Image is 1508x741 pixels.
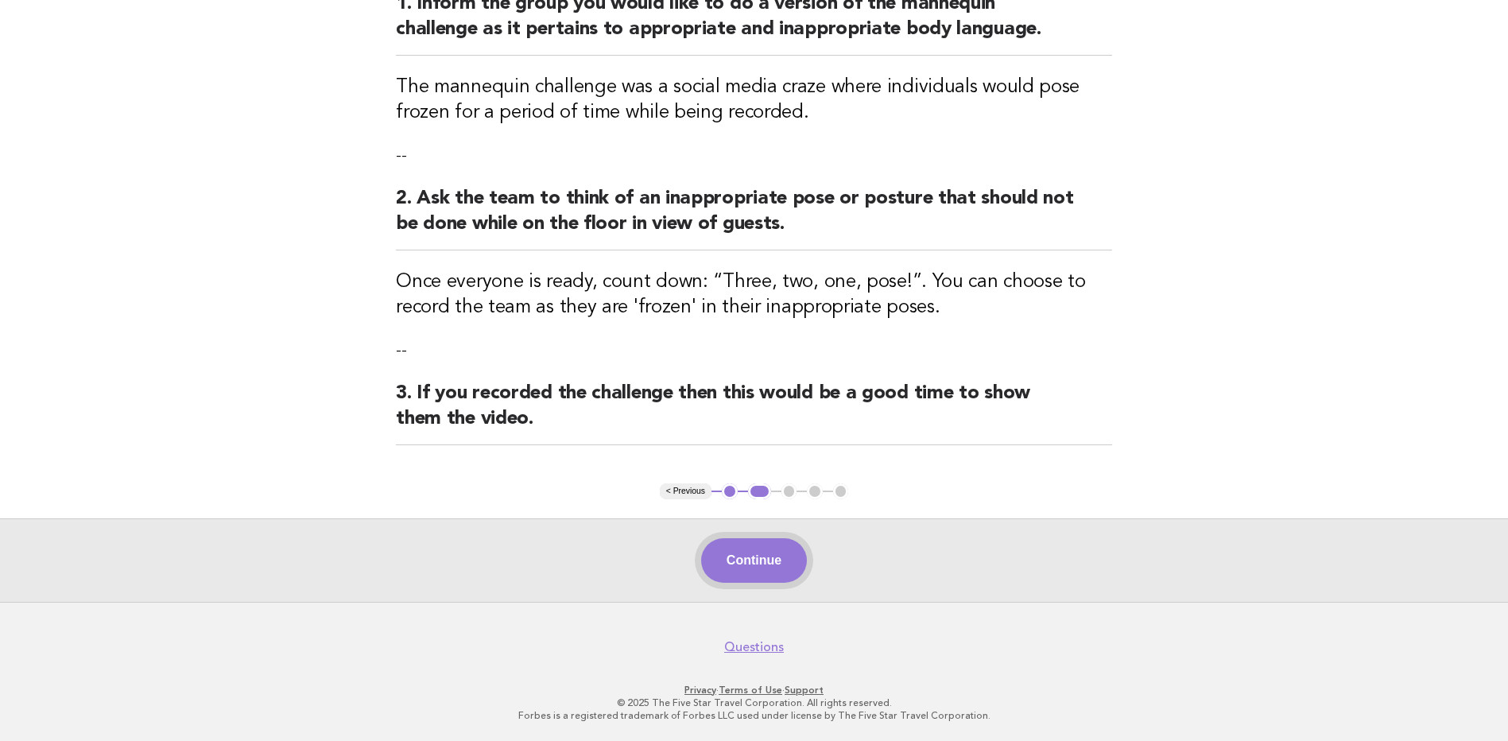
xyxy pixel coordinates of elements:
button: 2 [748,483,771,499]
a: Privacy [684,685,716,696]
h2: 2. Ask the team to think of an inappropriate pose or posture that should not be done while on the... [396,186,1112,250]
p: © 2025 The Five Star Travel Corporation. All rights reserved. [268,696,1241,709]
button: Continue [701,538,807,583]
p: -- [396,339,1112,362]
h2: 3. If you recorded the challenge then this would be a good time to show them the video. [396,381,1112,445]
a: Questions [724,639,784,655]
h3: The mannequin challenge was a social media craze where individuals would pose frozen for a period... [396,75,1112,126]
p: -- [396,145,1112,167]
p: Forbes is a registered trademark of Forbes LLC used under license by The Five Star Travel Corpora... [268,709,1241,722]
a: Support [785,685,824,696]
button: 1 [722,483,738,499]
button: < Previous [660,483,711,499]
a: Terms of Use [719,685,782,696]
h3: Once everyone is ready, count down: “Three, two, one, pose!”. You can choose to record the team a... [396,270,1112,320]
p: · · [268,684,1241,696]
